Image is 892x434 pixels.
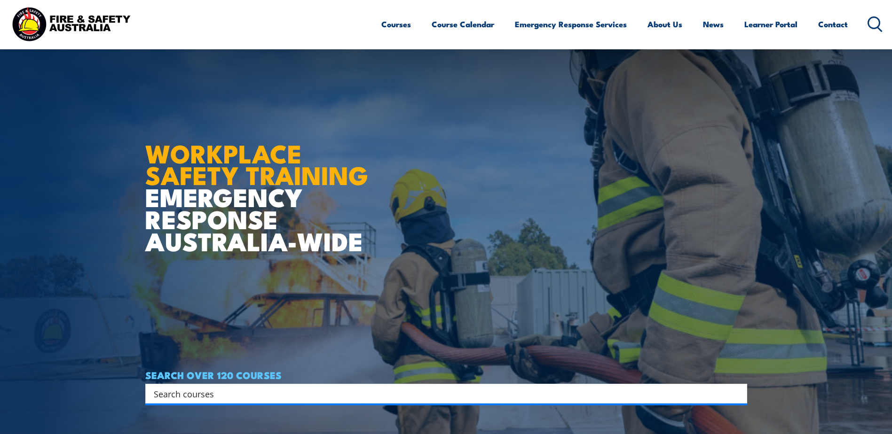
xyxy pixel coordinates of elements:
a: News [703,12,724,37]
a: Course Calendar [432,12,494,37]
h1: EMERGENCY RESPONSE AUSTRALIA-WIDE [145,118,375,252]
a: Emergency Response Services [515,12,627,37]
button: Search magnifier button [731,387,744,400]
h4: SEARCH OVER 120 COURSES [145,370,747,380]
a: Learner Portal [744,12,797,37]
a: About Us [647,12,682,37]
a: Courses [381,12,411,37]
strong: WORKPLACE SAFETY TRAINING [145,133,368,194]
input: Search input [154,387,726,401]
a: Contact [818,12,848,37]
form: Search form [156,387,728,400]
